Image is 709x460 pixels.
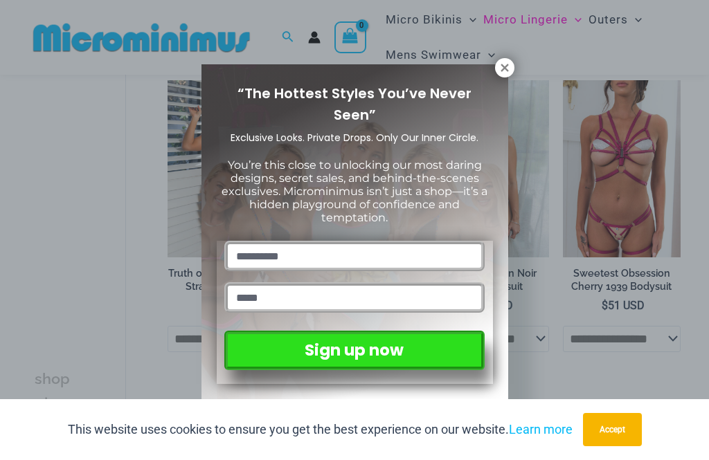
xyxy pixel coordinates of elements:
button: Sign up now [224,331,484,370]
span: “The Hottest Styles You’ve Never Seen” [237,84,472,125]
button: Accept [583,413,642,446]
span: You’re this close to unlocking our most daring designs, secret sales, and behind-the-scenes exclu... [222,158,487,225]
a: Learn more [509,422,573,436]
p: This website uses cookies to ensure you get the best experience on our website. [68,419,573,440]
span: Exclusive Looks. Private Drops. Only Our Inner Circle. [231,131,478,145]
button: Close [495,58,514,77]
